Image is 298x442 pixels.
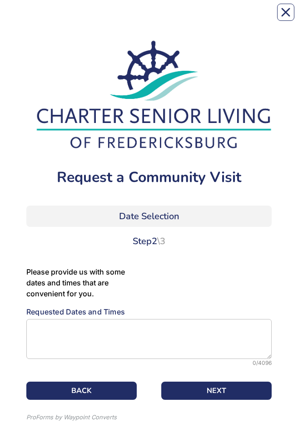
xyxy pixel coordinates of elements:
[26,382,137,400] button: BACK
[26,266,142,299] p: Please provide us with some dates and times that are convenient for you.
[161,382,272,400] button: NEXT
[26,413,117,422] div: ProForms by Waypoint Converts
[119,210,179,222] span: Date Selection
[133,235,165,247] span: Step 2
[26,307,125,316] span: Requested Dates and Times
[157,235,165,247] span: \ 3
[277,4,294,21] button: Close
[31,39,277,155] img: 59ae65b1-8f9c-4e14-9a6b-f7e40fb416a5.jpg
[26,170,272,185] div: Request a Community Visit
